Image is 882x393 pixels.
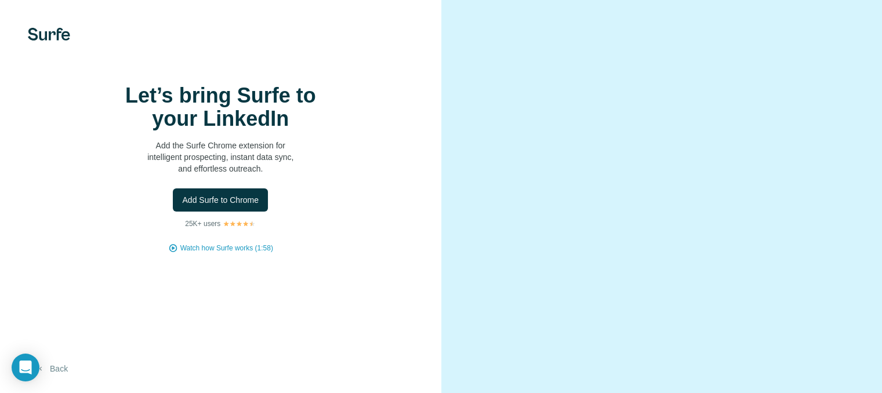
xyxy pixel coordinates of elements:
h1: Let’s bring Surfe to your LinkedIn [104,84,336,130]
img: Rating Stars [223,220,256,227]
button: Watch how Surfe works (1:58) [180,243,273,253]
div: Open Intercom Messenger [12,354,39,381]
img: Surfe's logo [28,28,70,41]
p: Add the Surfe Chrome extension for intelligent prospecting, instant data sync, and effortless out... [104,140,336,174]
button: Back [28,358,76,379]
button: Add Surfe to Chrome [173,188,268,212]
span: Add Surfe to Chrome [182,194,259,206]
p: 25K+ users [185,219,220,229]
